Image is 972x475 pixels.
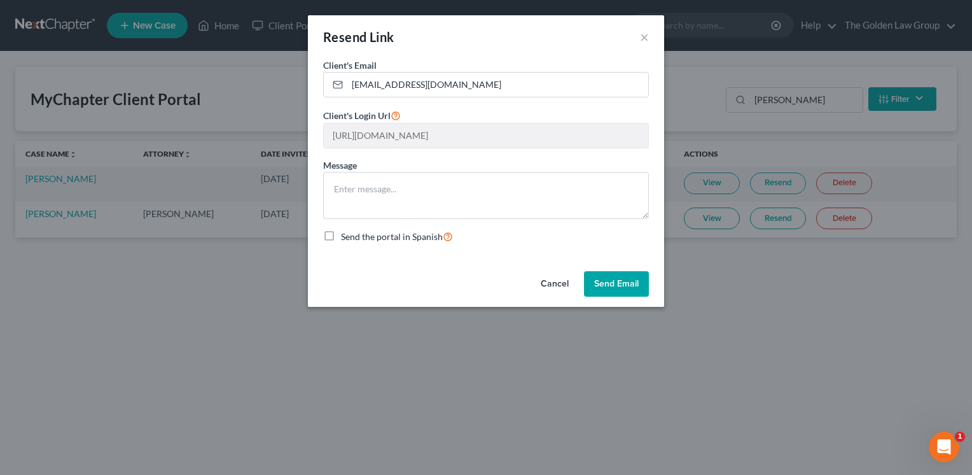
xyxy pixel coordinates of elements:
[531,271,579,297] button: Cancel
[341,231,443,242] span: Send the portal in Spanish
[584,271,649,297] button: Send Email
[323,159,357,172] label: Message
[324,124,648,148] input: --
[347,73,648,97] input: Enter email...
[929,432,959,462] iframe: Intercom live chat
[323,60,377,71] span: Client's Email
[955,432,965,442] span: 1
[323,28,394,46] div: Resend Link
[640,29,649,45] button: ×
[323,108,401,123] label: Client's Login Url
